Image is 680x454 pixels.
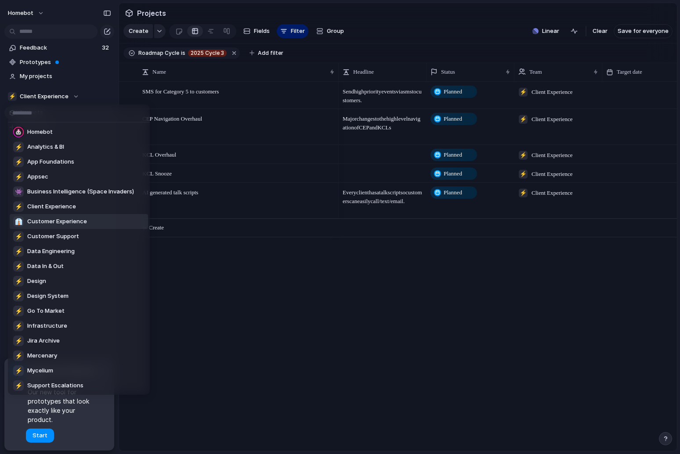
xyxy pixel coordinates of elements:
div: ⚡ [13,142,24,152]
div: ⚡ [13,306,24,316]
span: Support Escalations [27,381,83,390]
div: ⚡ [13,321,24,331]
span: Mercenary [27,351,57,360]
span: Jira Archive [27,336,60,345]
span: Client Experience [27,202,76,211]
span: Analytics & BI [27,143,64,151]
span: Customer Support [27,232,79,241]
span: Customer Experience [27,217,87,226]
span: Design [27,277,46,286]
span: Homebot [27,128,53,136]
div: ⚡ [13,172,24,182]
div: ⚡ [13,201,24,212]
div: ⚡ [13,365,24,376]
span: App Foundations [27,157,74,166]
span: Appsec [27,172,48,181]
div: ⚡ [13,291,24,301]
span: Mycelium [27,366,53,375]
span: Business Intelligence (Space Invaders) [27,187,134,196]
div: ⚡ [13,380,24,391]
div: ⚡ [13,261,24,272]
div: 👾 [13,186,24,197]
div: 👔 [13,216,24,227]
span: Infrastructure [27,322,67,330]
span: Design System [27,292,69,300]
div: ⚡ [13,231,24,242]
div: ⚡ [13,276,24,286]
span: Data Engineering [27,247,75,256]
div: ⚡ [13,350,24,361]
div: ⚡ [13,246,24,257]
div: ⚡ [13,336,24,346]
span: Go To Market [27,307,65,315]
div: ⚡ [13,157,24,167]
span: Data In & Out [27,262,64,271]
